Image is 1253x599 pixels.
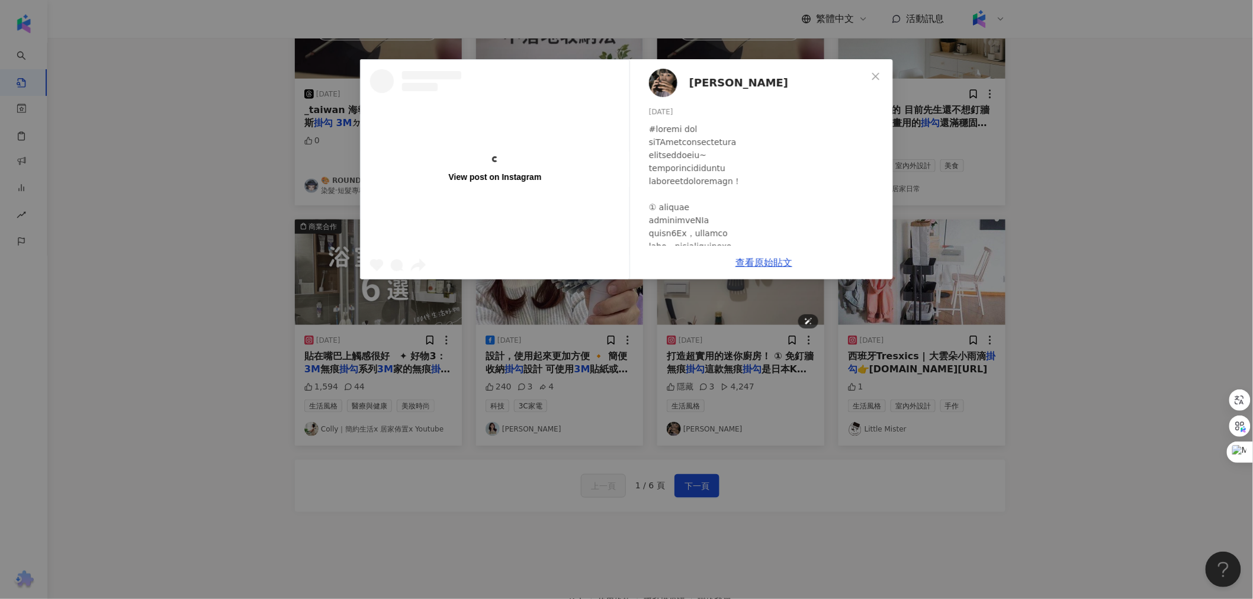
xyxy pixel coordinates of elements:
[871,72,881,81] span: close
[735,257,792,268] a: 查看原始貼文
[649,107,883,118] div: [DATE]
[649,69,867,97] a: KOL Avatar[PERSON_NAME]
[689,75,788,91] span: [PERSON_NAME]
[361,60,629,279] a: View post on Instagram
[864,65,888,88] button: Close
[449,172,542,182] div: View post on Instagram
[649,69,677,97] img: KOL Avatar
